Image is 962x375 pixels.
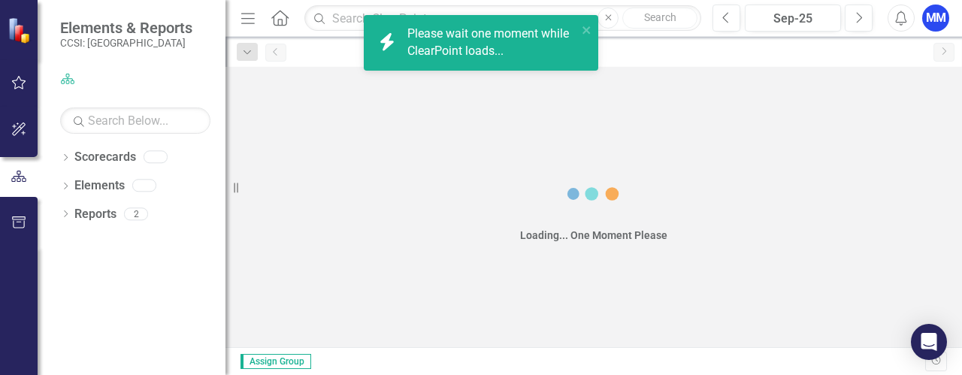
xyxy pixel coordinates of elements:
span: Search [644,11,676,23]
input: Search Below... [60,107,210,134]
span: Elements & Reports [60,19,192,37]
input: Search ClearPoint... [304,5,701,32]
button: close [582,21,592,38]
a: Elements [74,177,125,195]
a: Scorecards [74,149,136,166]
div: Sep-25 [750,10,836,28]
div: Please wait one moment while ClearPoint loads... [407,26,577,60]
button: MM [922,5,949,32]
small: CCSI: [GEOGRAPHIC_DATA] [60,37,192,49]
div: Loading... One Moment Please [520,228,667,243]
img: ClearPoint Strategy [8,17,34,43]
div: 2 [124,207,148,220]
div: Open Intercom Messenger [911,324,947,360]
a: Reports [74,206,116,223]
button: Search [622,8,697,29]
button: Sep-25 [745,5,841,32]
span: Assign Group [240,354,311,369]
